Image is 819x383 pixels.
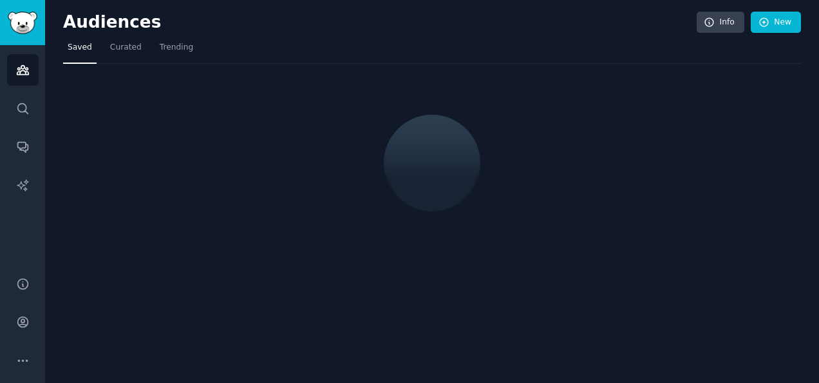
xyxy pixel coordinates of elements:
a: Info [697,12,744,34]
a: New [751,12,801,34]
span: Curated [110,42,142,54]
img: GummySearch logo [8,12,37,34]
h2: Audiences [63,12,697,33]
a: Trending [155,37,198,64]
span: Saved [68,42,92,54]
span: Trending [160,42,193,54]
a: Saved [63,37,97,64]
a: Curated [106,37,146,64]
